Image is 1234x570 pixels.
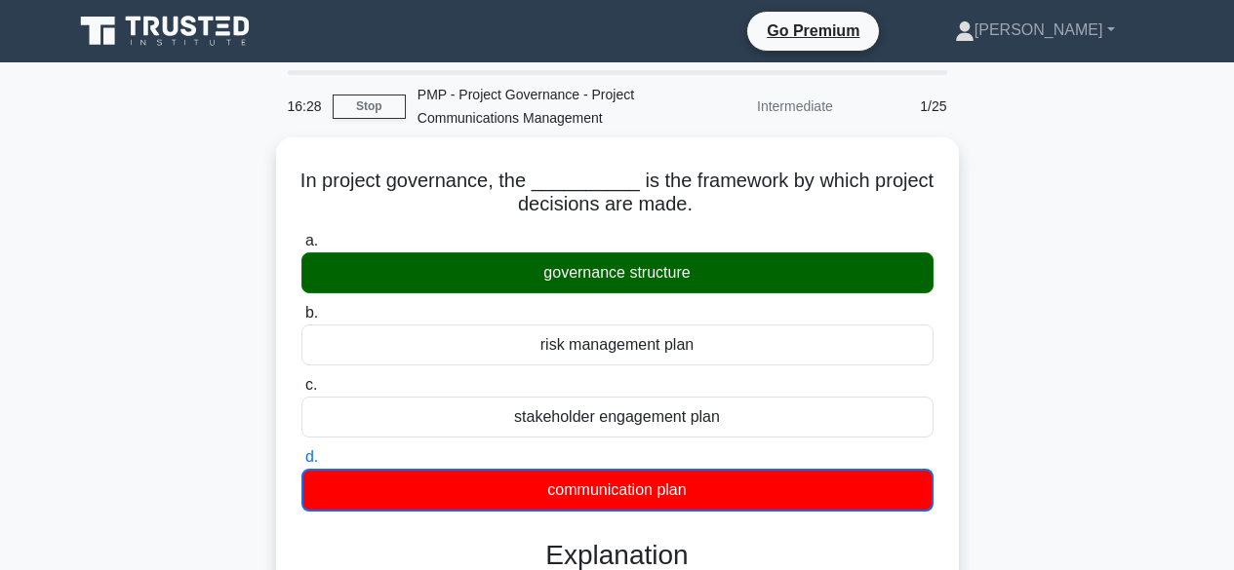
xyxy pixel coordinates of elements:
div: communication plan [301,469,934,512]
span: a. [305,232,318,248]
div: stakeholder engagement plan [301,397,934,437]
div: 1/25 [845,87,959,126]
span: b. [305,304,318,321]
div: risk management plan [301,324,934,365]
div: 16:28 [276,87,333,126]
span: c. [305,376,317,393]
div: Intermediate [674,87,845,126]
div: governance structure [301,252,934,293]
span: d. [305,448,318,465]
div: PMP - Project Governance - Project Communications Management [406,75,674,137]
a: Stop [333,95,406,119]
a: Go Premium [755,19,871,43]
a: [PERSON_NAME] [908,11,1162,50]
h5: In project governance, the __________ is the framework by which project decisions are made. [299,169,935,217]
